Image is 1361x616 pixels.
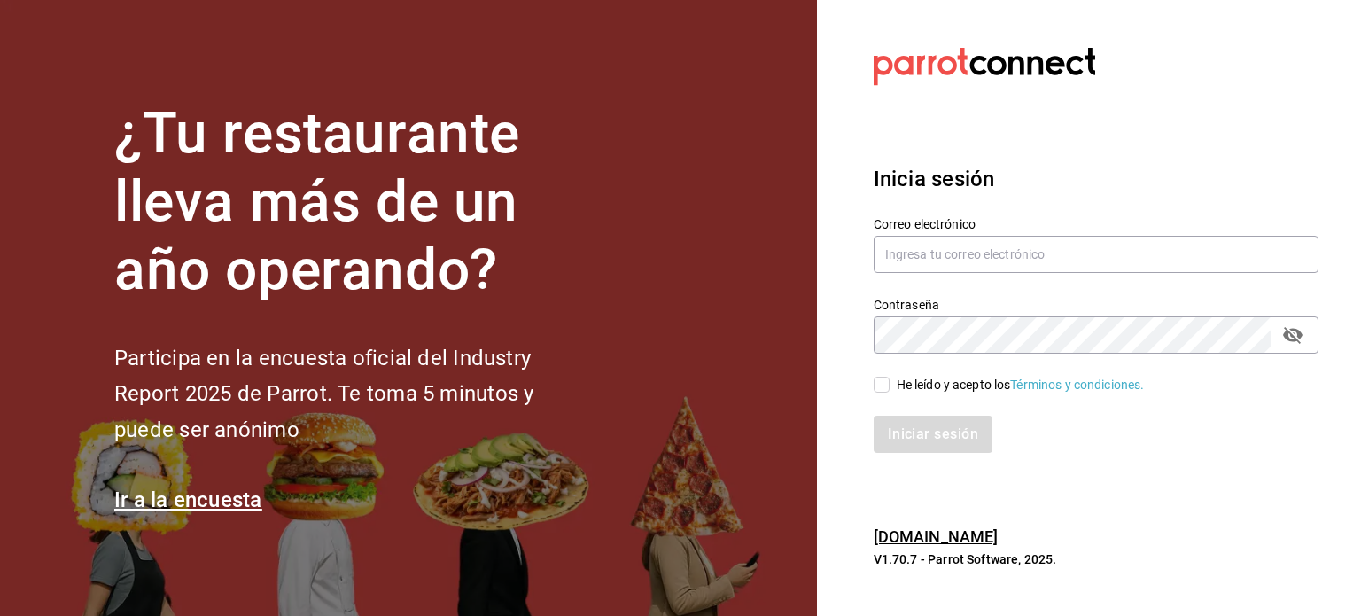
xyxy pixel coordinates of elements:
[114,340,593,448] h2: Participa en la encuesta oficial del Industry Report 2025 de Parrot. Te toma 5 minutos y puede se...
[1278,320,1308,350] button: passwordField
[874,299,1318,311] label: Contraseña
[874,163,1318,195] h3: Inicia sesión
[874,527,999,546] a: [DOMAIN_NAME]
[874,218,1318,230] label: Correo electrónico
[114,487,262,512] a: Ir a la encuesta
[874,236,1318,273] input: Ingresa tu correo electrónico
[874,550,1318,568] p: V1.70.7 - Parrot Software, 2025.
[114,100,593,304] h1: ¿Tu restaurante lleva más de un año operando?
[1010,378,1144,392] a: Términos y condiciones.
[897,376,1145,394] div: He leído y acepto los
